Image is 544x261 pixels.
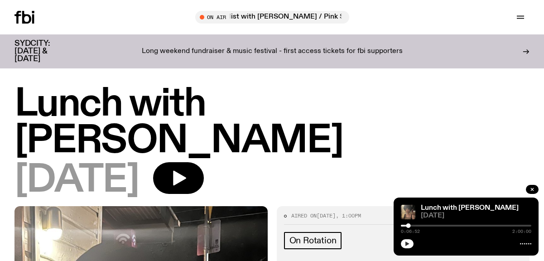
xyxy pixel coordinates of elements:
[14,40,72,63] h3: SYDCITY: [DATE] & [DATE]
[336,212,361,219] span: , 1:00pm
[401,229,420,234] span: 0:06:52
[14,162,139,199] span: [DATE]
[291,212,317,219] span: Aired on
[421,213,531,219] span: [DATE]
[14,86,530,159] h1: Lunch with [PERSON_NAME]
[421,204,519,212] a: Lunch with [PERSON_NAME]
[284,232,342,249] a: On Rotation
[289,236,337,246] span: On Rotation
[317,212,336,219] span: [DATE]
[195,11,349,24] button: On AirThe Playlist with [PERSON_NAME] / Pink Siifu Interview!!
[142,48,403,56] p: Long weekend fundraiser & music festival - first access tickets for fbi supporters
[512,229,531,234] span: 2:00:00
